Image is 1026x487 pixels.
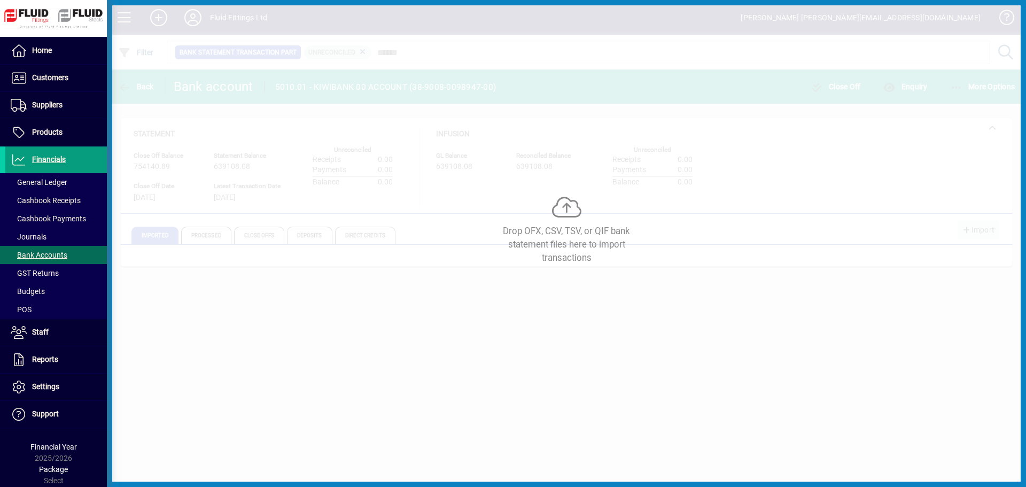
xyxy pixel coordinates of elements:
[5,374,107,400] a: Settings
[5,228,107,246] a: Journals
[30,443,77,451] span: Financial Year
[5,282,107,300] a: Budgets
[5,346,107,373] a: Reports
[11,287,45,296] span: Budgets
[32,46,52,55] span: Home
[5,210,107,228] a: Cashbook Payments
[32,355,58,364] span: Reports
[32,328,49,336] span: Staff
[32,155,66,164] span: Financials
[5,264,107,282] a: GST Returns
[32,409,59,418] span: Support
[486,225,647,265] div: Drop OFX, CSV, TSV, or QIF bank statement files here to import transactions
[11,178,67,187] span: General Ledger
[32,382,59,391] span: Settings
[5,191,107,210] a: Cashbook Receipts
[11,269,59,277] span: GST Returns
[11,196,81,205] span: Cashbook Receipts
[5,92,107,119] a: Suppliers
[5,65,107,91] a: Customers
[5,319,107,346] a: Staff
[5,401,107,428] a: Support
[5,173,107,191] a: General Ledger
[11,251,67,259] span: Bank Accounts
[5,300,107,319] a: POS
[39,465,68,474] span: Package
[5,119,107,146] a: Products
[11,233,46,241] span: Journals
[32,101,63,109] span: Suppliers
[11,305,32,314] span: POS
[5,37,107,64] a: Home
[11,214,86,223] span: Cashbook Payments
[32,128,63,136] span: Products
[32,73,68,82] span: Customers
[5,246,107,264] a: Bank Accounts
